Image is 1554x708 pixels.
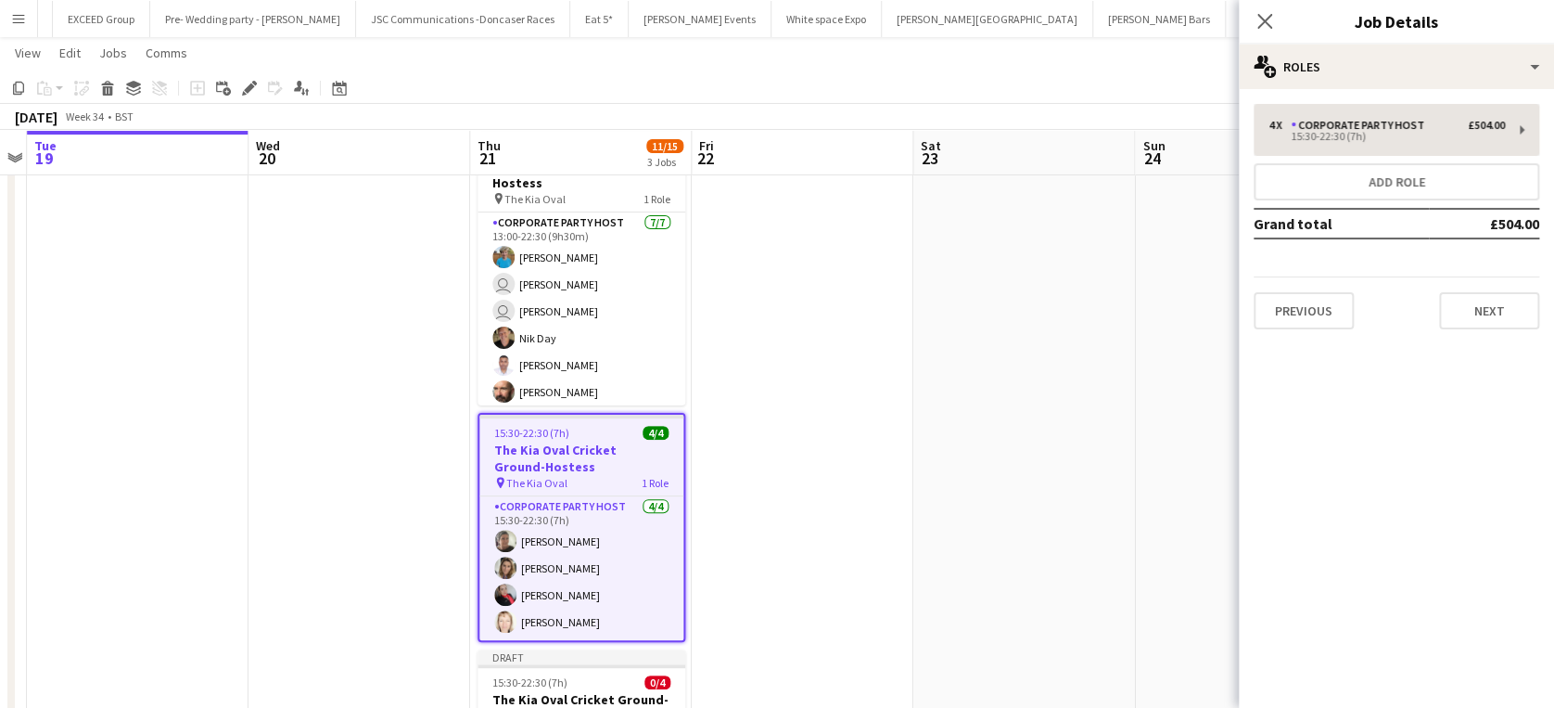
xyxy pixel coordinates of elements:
span: The Kia Oval [504,192,566,206]
span: 0/4 [644,676,670,689]
span: 1 Role [642,476,669,490]
span: Wed [256,137,280,154]
button: JSC Communications -Doncaser Races [356,1,570,37]
div: Corporate Party Host [1291,119,1432,132]
button: [PERSON_NAME] Events [629,1,771,37]
span: 19 [32,148,57,169]
span: 23 [918,148,941,169]
div: BST [115,109,134,123]
span: The Kia Oval [506,476,567,490]
span: 24 [1140,148,1165,169]
a: Edit [52,41,88,65]
app-card-role: Corporate Party Host4/415:30-22:30 (7h)[PERSON_NAME][PERSON_NAME][PERSON_NAME][PERSON_NAME] [479,496,683,640]
span: Week 34 [61,109,108,123]
div: Roles [1239,45,1554,89]
button: Previous [1254,292,1354,329]
button: EXCEED Group [53,1,150,37]
span: Thu [478,137,501,154]
div: Draft [478,650,685,664]
button: Eat 5* [570,1,629,37]
button: Add role [1254,163,1539,200]
h3: The Kia Oval Cricket Ground-Hostess [479,442,683,475]
div: £504.00 [1468,119,1505,132]
a: Jobs [92,41,134,65]
a: View [7,41,48,65]
button: [PERSON_NAME] Bars [1093,1,1226,37]
button: Pre- Wedding party - [PERSON_NAME] [150,1,356,37]
span: Edit [59,45,81,61]
span: View [15,45,41,61]
span: Comms [146,45,187,61]
app-job-card: 13:00-22:30 (9h30m)7/7The Kia Oval Cricket Ground-Hostess The Kia Oval1 RoleCorporate Party Host7... [478,131,685,405]
td: Grand total [1254,209,1429,238]
span: 4/4 [643,426,669,440]
span: 11/15 [646,139,683,153]
div: 4 x [1268,119,1291,132]
span: 15:30-22:30 (7h) [492,676,567,689]
h3: Job Details [1239,9,1554,33]
div: 3 Jobs [647,155,682,169]
span: 15:30-22:30 (7h) [494,426,569,440]
span: Jobs [99,45,127,61]
button: Next [1439,292,1539,329]
span: Tue [34,137,57,154]
a: Comms [138,41,195,65]
div: 15:30-22:30 (7h) [1268,132,1505,141]
button: White space Expo [771,1,882,37]
app-job-card: 15:30-22:30 (7h)4/4The Kia Oval Cricket Ground-Hostess The Kia Oval1 RoleCorporate Party Host4/41... [478,413,685,642]
td: £504.00 [1429,209,1539,238]
button: [GEOGRAPHIC_DATA] [1226,1,1358,37]
span: 20 [253,148,280,169]
div: [DATE] [15,108,57,126]
span: Fri [699,137,714,154]
span: 21 [475,148,501,169]
app-card-role: Corporate Party Host7/713:00-22:30 (9h30m)[PERSON_NAME] [PERSON_NAME] [PERSON_NAME]Nik Day[PERSON... [478,212,685,437]
span: 1 Role [643,192,670,206]
span: Sun [1142,137,1165,154]
button: [PERSON_NAME][GEOGRAPHIC_DATA] [882,1,1093,37]
span: Sat [921,137,941,154]
span: 22 [696,148,714,169]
